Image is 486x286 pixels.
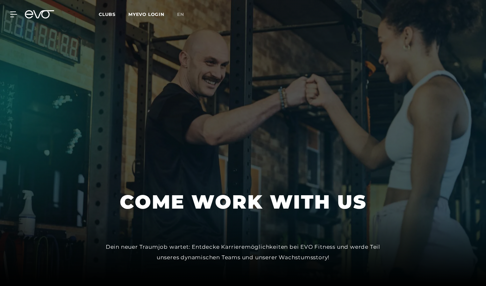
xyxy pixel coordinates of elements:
[128,11,164,17] a: MYEVO LOGIN
[100,242,386,262] div: Dein neuer Traumjob wartet: Entdecke Karrieremöglichkeiten bei EVO Fitness und werde Teil unseres...
[99,11,116,17] span: Clubs
[177,11,192,18] a: en
[99,11,128,17] a: Clubs
[177,11,184,17] span: en
[120,189,367,214] h1: COME WORK WITH US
